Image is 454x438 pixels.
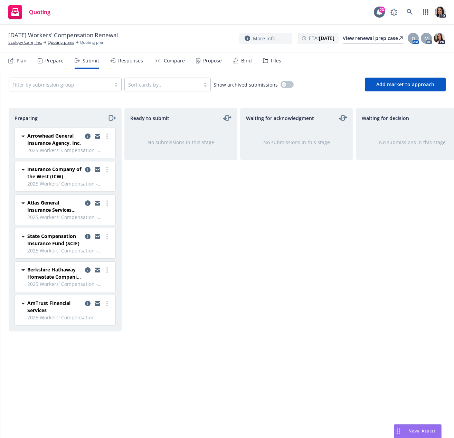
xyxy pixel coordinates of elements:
button: Nova Assist [394,424,442,438]
span: 2025 Workers' Compensation - 24/25 Workers Compensation [27,247,111,254]
a: copy logging email [84,166,92,174]
span: Nova Assist [408,428,436,434]
img: photo [435,7,446,18]
div: Submit [83,58,99,63]
a: copy logging email [84,232,92,241]
div: Bind [241,58,252,63]
a: copy logging email [84,299,92,308]
span: 2025 Workers' Compensation - 24/25 Workers Compensation [27,314,111,321]
a: more [103,132,111,140]
span: [DATE] Workers' Compensation Renewal [8,31,118,39]
a: Report a Bug [387,5,401,19]
span: 2025 Workers' Compensation - 24/25 Workers Compensation [27,180,111,187]
span: Preparing [15,115,38,122]
span: 2025 Workers' Compensation - 24/25 Workers Compensation [27,213,111,221]
span: Insurance Company of the West (ICW) [27,166,82,180]
a: copy logging email [93,232,102,241]
div: Plan [17,58,27,63]
span: Quoting plan [80,39,104,46]
a: Quoting plans [48,39,74,46]
a: copy logging email [93,199,102,207]
span: Ready to submit [130,115,169,122]
div: Drag to move [394,425,403,438]
button: More info... [239,33,292,44]
a: more [103,299,111,308]
span: 2025 Workers' Compensation - 24/25 Workers Compensation [27,147,111,154]
div: Files [271,58,281,63]
a: more [103,166,111,174]
a: Switch app [419,5,433,19]
a: more [103,232,111,241]
div: Propose [203,58,222,63]
span: M [424,35,429,42]
a: more [103,266,111,274]
a: moveLeftRight [339,114,347,122]
a: copy logging email [93,166,102,174]
a: moveLeftRight [223,114,231,122]
span: 2025 Workers' Compensation - 24/25 Workers Compensation [27,280,111,288]
a: copy logging email [93,299,102,308]
a: copy logging email [84,199,92,207]
span: Add market to approach [376,81,434,88]
span: ETA : [309,34,334,42]
span: D [412,35,415,42]
a: copy logging email [84,266,92,274]
button: Add market to approach [365,78,446,91]
a: copy logging email [84,132,92,140]
div: 23 [379,7,385,13]
a: Quoting [6,2,53,22]
span: Atlas General Insurance Services (RPS) [27,199,82,213]
div: Compare [164,58,185,63]
span: Quoting [29,9,50,15]
div: No submissions in this stage [252,139,342,146]
a: copy logging email [93,266,102,274]
a: copy logging email [93,132,102,140]
span: Show archived submissions [214,81,278,88]
a: Search [403,5,417,19]
div: Prepare [45,58,64,63]
span: Waiting for decision [362,115,409,122]
span: Waiting for acknowledgment [246,115,314,122]
span: State Compensation Insurance Fund (SCIF) [27,232,82,247]
strong: [DATE] [319,35,334,41]
div: Responses [118,58,143,63]
span: AmTrust Financial Services [27,299,82,314]
a: Ecology Care, Inc. [8,39,42,46]
img: photo [434,33,445,44]
span: Berkshire Hathaway Homestate Companies (BHHC) [27,266,82,280]
a: View renewal prep case [343,33,403,44]
span: Arrowhead General Insurance Agency, Inc. [27,132,82,147]
span: More info... [253,35,280,42]
div: No submissions in this stage [136,139,226,146]
a: more [103,199,111,207]
a: moveRight [107,114,116,122]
